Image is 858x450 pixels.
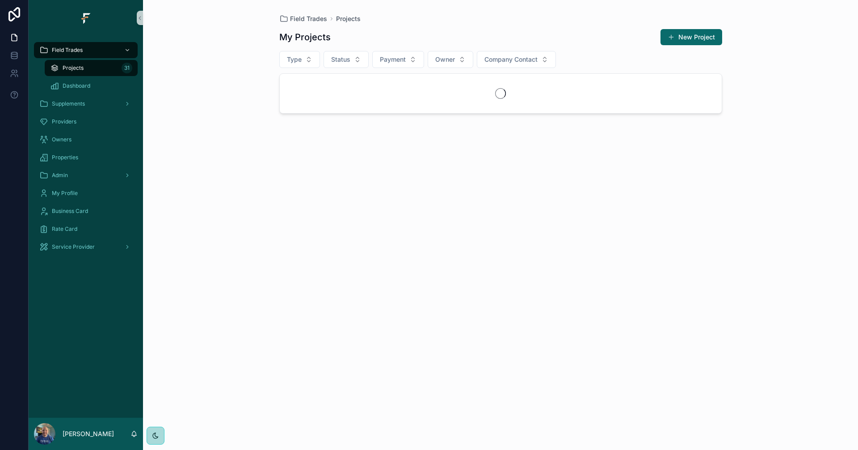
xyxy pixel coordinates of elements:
button: Select Button [324,51,369,68]
a: Owners [34,132,138,148]
button: Select Button [477,51,556,68]
span: Type [287,55,302,64]
span: Field Trades [290,14,327,23]
div: 31 [122,63,132,73]
a: My Profile [34,185,138,201]
a: Rate Card [34,221,138,237]
a: Projects [336,14,361,23]
span: Projects [63,64,84,72]
p: [PERSON_NAME] [63,429,114,438]
a: Field Trades [279,14,327,23]
span: Admin [52,172,68,179]
span: Service Provider [52,243,95,250]
span: Status [331,55,350,64]
a: Supplements [34,96,138,112]
a: Business Card [34,203,138,219]
span: Field Trades [52,47,83,54]
a: Admin [34,167,138,183]
span: Owner [435,55,455,64]
span: My Profile [52,190,78,197]
h1: My Projects [279,31,331,43]
button: Select Button [428,51,473,68]
span: Payment [380,55,406,64]
div: scrollable content [29,36,143,267]
a: Service Provider [34,239,138,255]
span: Providers [52,118,76,125]
button: Select Button [279,51,320,68]
span: Dashboard [63,82,90,89]
a: Field Trades [34,42,138,58]
button: Select Button [372,51,424,68]
a: Providers [34,114,138,130]
button: New Project [660,29,722,45]
span: Supplements [52,100,85,107]
span: Owners [52,136,71,143]
a: Dashboard [45,78,138,94]
a: Properties [34,149,138,166]
span: Business Card [52,208,88,215]
span: Properties [52,154,78,161]
span: Rate Card [52,225,77,233]
span: Company Contact [484,55,538,64]
img: App logo [79,11,93,25]
a: Projects31 [45,60,138,76]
